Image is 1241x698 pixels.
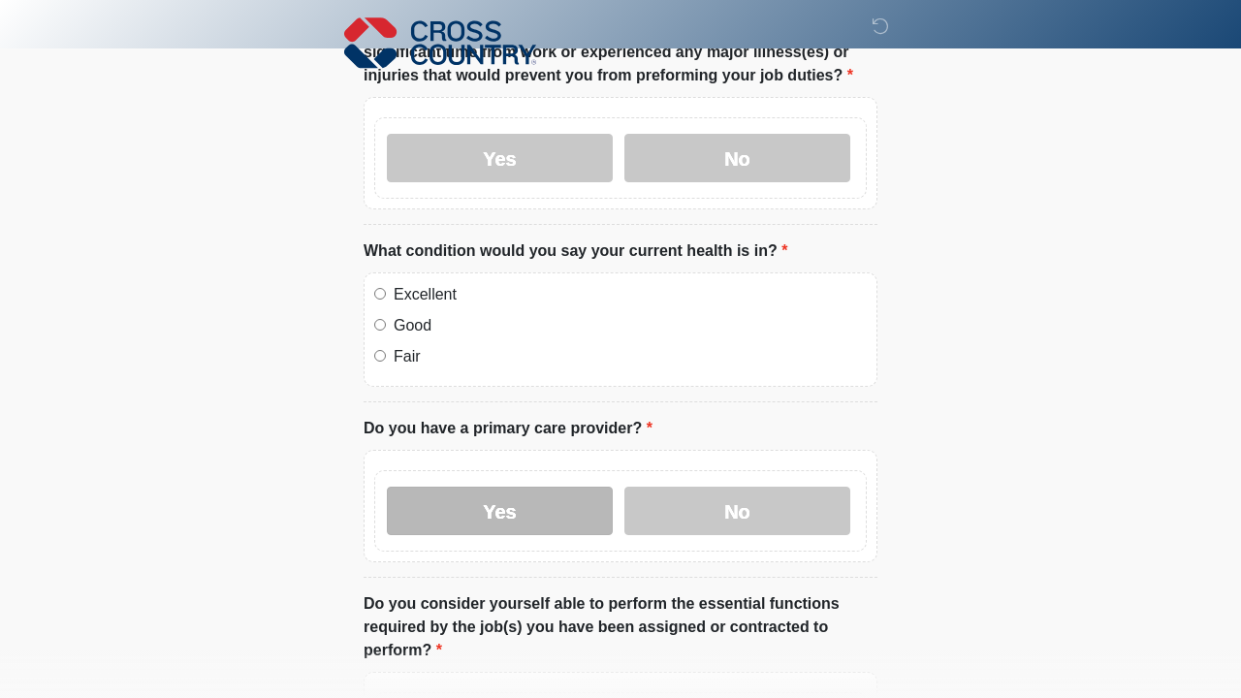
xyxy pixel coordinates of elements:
[374,350,386,362] input: Fair
[394,283,867,306] label: Excellent
[364,239,787,263] label: What condition would you say your current health is in?
[387,487,613,535] label: Yes
[374,288,386,300] input: Excellent
[624,134,850,182] label: No
[394,345,867,368] label: Fair
[364,592,877,662] label: Do you consider yourself able to perform the essential functions required by the job(s) you have ...
[344,15,536,71] img: Cross Country Logo
[374,319,386,331] input: Good
[394,314,867,337] label: Good
[387,134,613,182] label: Yes
[364,417,652,440] label: Do you have a primary care provider?
[624,487,850,535] label: No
